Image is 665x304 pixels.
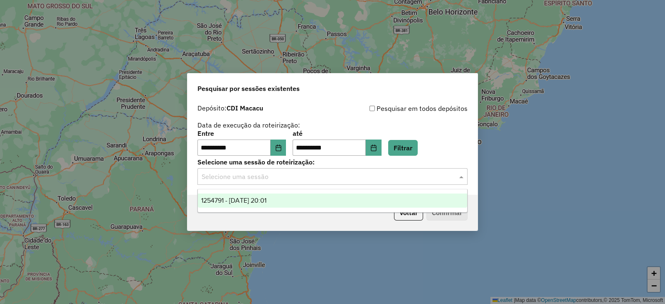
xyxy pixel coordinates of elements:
[227,104,263,112] strong: CDI Macacu
[388,140,418,156] button: Filtrar
[197,83,300,93] span: Pesquisar por sessões existentes
[394,205,423,221] button: Voltar
[197,189,468,213] ng-dropdown-panel: Options list
[197,128,286,138] label: Entre
[197,103,263,113] label: Depósito:
[201,197,266,204] span: 1254791 - [DATE] 20:01
[332,103,468,113] div: Pesquisar em todos depósitos
[366,140,382,156] button: Choose Date
[271,140,286,156] button: Choose Date
[293,128,381,138] label: até
[197,157,468,167] label: Selecione uma sessão de roteirização:
[197,120,300,130] label: Data de execução da roteirização:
